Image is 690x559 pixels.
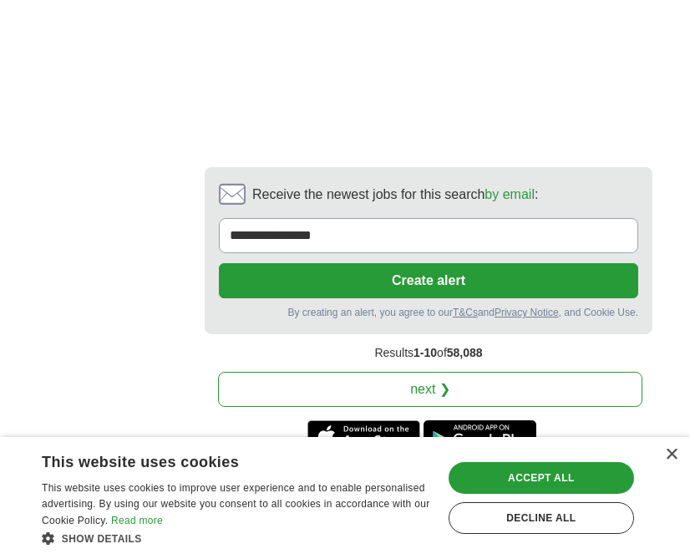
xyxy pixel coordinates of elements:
a: next ❯ [218,372,642,407]
button: Create alert [219,263,638,298]
div: Decline all [449,502,634,534]
div: Accept all [449,462,634,494]
a: Privacy Notice [495,307,559,318]
span: This website uses cookies to improve user experience and to enable personalised advertising. By u... [42,482,429,527]
span: Show details [62,533,142,545]
div: This website uses cookies [42,447,388,472]
span: 1-10 [413,346,437,359]
span: 58,088 [447,346,483,359]
a: Read more, opens a new window [111,515,163,526]
a: by email [485,187,535,201]
span: Receive the newest jobs for this search : [252,185,538,205]
a: Get the Android app [424,420,536,454]
div: By creating an alert, you agree to our and , and Cookie Use. [219,305,638,320]
a: T&Cs [453,307,478,318]
div: Close [665,449,677,461]
a: Get the iPhone app [307,420,420,454]
div: Results of [205,334,652,372]
div: Show details [42,530,430,546]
